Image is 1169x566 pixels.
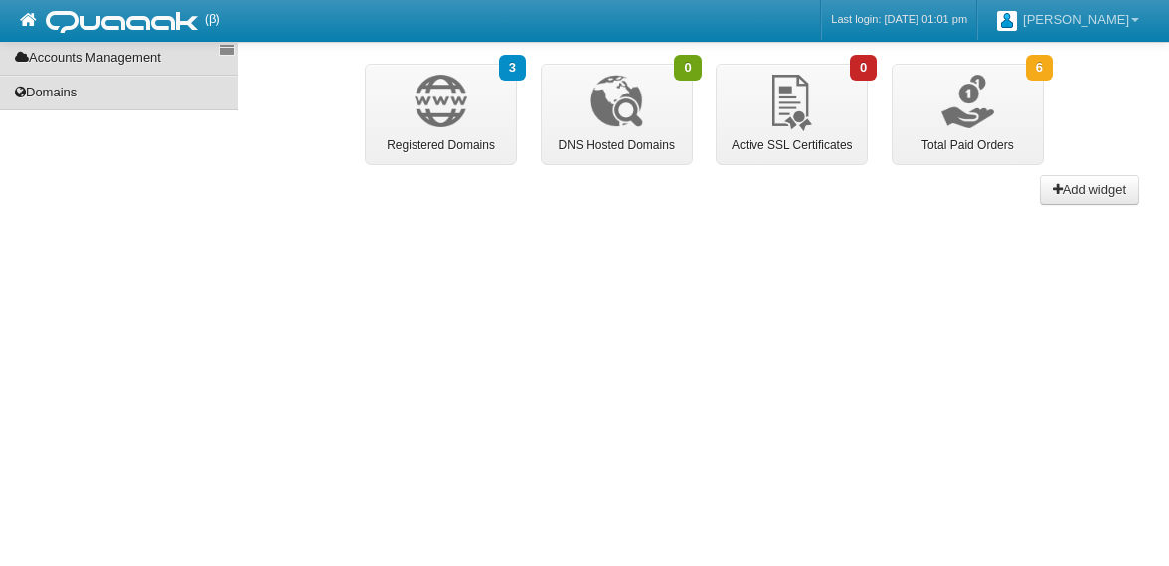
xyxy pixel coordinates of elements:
[831,9,967,29] a: Last login: [DATE] 01:01 pm
[893,65,1043,164] a: 6Total Paid Orders
[1040,175,1139,205] button: Add widget
[499,55,526,81] span: 3
[219,45,235,59] a: Sidebar switch
[542,65,692,164] a: 0DNS Hosted Domains
[674,55,701,81] span: 0
[1026,55,1053,81] span: 6
[205,1,220,37] span: (β)
[717,65,867,164] a: 0Active SSL Certificates
[366,65,516,164] a: 3Registered Domains
[850,55,877,81] span: 0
